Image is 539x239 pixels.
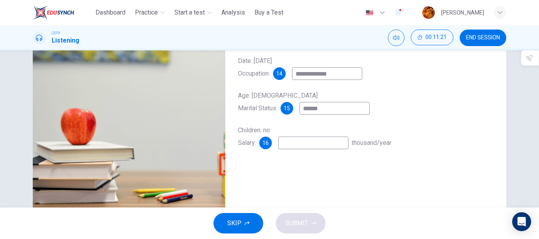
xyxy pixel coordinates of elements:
[466,35,500,41] span: END SESSION
[276,71,283,76] span: 14
[460,30,506,46] button: END SESSION
[221,8,245,17] span: Analysis
[411,30,453,46] div: Hide
[218,6,248,20] button: Analysis
[422,6,435,19] img: Profile picture
[33,5,92,20] a: ELTC logo
[227,218,241,229] span: SKIP
[284,106,290,111] span: 15
[365,10,374,16] img: en
[238,57,272,77] span: Date: [DATE] Occupation:
[251,6,286,20] button: Buy a Test
[95,8,125,17] span: Dashboard
[171,6,215,20] button: Start a test
[425,34,447,41] span: 00:11:21
[255,8,283,17] span: Buy a Test
[411,30,453,45] button: 00:11:21
[52,30,60,36] span: CEFR
[92,6,129,20] button: Dashboard
[213,213,263,233] button: SKIP
[238,126,270,146] span: Children: no Salary:
[33,5,74,20] img: ELTC logo
[262,140,269,146] span: 16
[33,30,225,221] img: Research
[135,8,158,17] span: Practice
[174,8,205,17] span: Start a test
[52,36,79,45] h1: Listening
[512,212,531,231] div: Open Intercom Messenger
[352,139,391,146] span: thousand/year
[132,6,168,20] button: Practice
[388,30,404,46] div: Mute
[441,8,484,17] div: [PERSON_NAME]
[238,92,318,112] span: Age: [DEMOGRAPHIC_DATA] Marital Status:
